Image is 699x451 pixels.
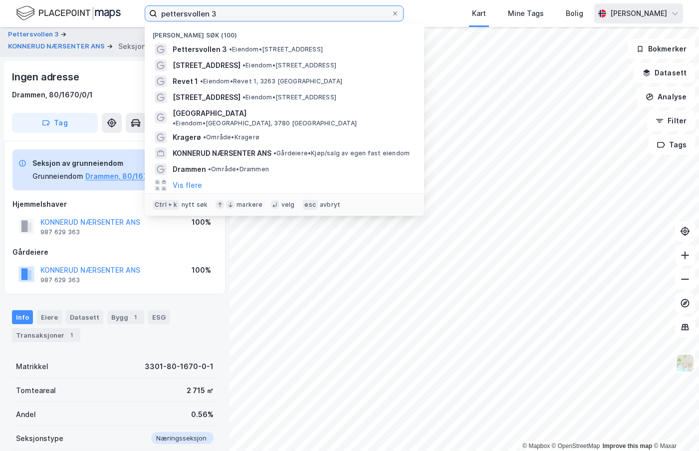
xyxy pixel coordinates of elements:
div: nytt søk [182,201,208,209]
span: • [229,45,232,53]
button: Analyse [637,87,695,107]
div: Seksjonstype [16,433,63,445]
button: KONNERUD NÆRSENTER ANS [8,41,107,51]
div: Transaksjoner [12,328,80,342]
button: Vis flere [173,179,202,191]
div: Gårdeiere [12,246,217,258]
span: Pettersvollen 3 [173,43,227,55]
div: Hjemmelshaver [12,198,217,210]
div: Ctrl + k [153,200,180,210]
span: • [273,149,276,157]
div: Andel [16,409,36,421]
span: • [173,119,176,127]
div: 100% [192,264,211,276]
div: Grunneiendom [32,170,83,182]
span: • [200,77,203,85]
button: Tag [12,113,98,133]
span: Eiendom • [GEOGRAPHIC_DATA], 3780 [GEOGRAPHIC_DATA] [173,119,357,127]
button: Drammen, 80/1670 [85,170,153,182]
div: Kart [472,7,486,19]
span: • [242,61,245,69]
div: [PERSON_NAME] søk (100) [145,23,424,41]
div: Matrikkel [16,361,48,373]
div: 3301-80-1670-0-1 [145,361,214,373]
span: [STREET_ADDRESS] [173,59,240,71]
div: 1 [130,312,140,322]
div: esc [302,200,318,210]
img: Z [676,354,695,373]
div: 987 629 363 [40,276,80,284]
div: 100% [192,216,211,228]
span: • [203,133,206,141]
a: Mapbox [522,443,550,450]
iframe: Chat Widget [649,403,699,451]
div: Mine Tags [508,7,544,19]
span: • [242,93,245,101]
div: Ingen adresse [12,69,81,85]
span: • [208,165,211,173]
span: Eiendom • Revet 1, 3263 [GEOGRAPHIC_DATA] [200,77,342,85]
button: Filter [647,111,695,131]
button: Datasett [634,63,695,83]
div: Eiere [37,310,62,324]
div: 2 715 ㎡ [187,385,214,397]
div: [PERSON_NAME] [610,7,667,19]
div: Seksjon [118,40,146,52]
input: Søk på adresse, matrikkel, gårdeiere, leietakere eller personer [157,6,391,21]
div: velg [281,201,295,209]
div: 987 629 363 [40,228,80,236]
span: Eiendom • [STREET_ADDRESS] [242,93,336,101]
div: 1 [66,330,76,340]
span: Eiendom • [STREET_ADDRESS] [229,45,323,53]
span: Område • Drammen [208,165,269,173]
div: Kontrollprogram for chat [649,403,699,451]
div: ESG [148,310,170,324]
div: Bygg [107,310,144,324]
span: Område • Kragerø [203,133,259,141]
div: Drammen, 80/1670/0/1 [12,89,93,101]
button: Pettersvollen 3 [8,29,60,39]
span: Kragerø [173,131,201,143]
div: 0.56% [191,409,214,421]
span: [GEOGRAPHIC_DATA] [173,107,246,119]
span: [STREET_ADDRESS] [173,91,240,103]
div: markere [236,201,262,209]
button: Tags [649,135,695,155]
div: Info [12,310,33,324]
span: Eiendom • [STREET_ADDRESS] [242,61,336,69]
div: Bolig [566,7,583,19]
span: Drammen [173,163,206,175]
span: Revet 1 [173,75,198,87]
div: Datasett [66,310,103,324]
div: Tomteareal [16,385,56,397]
a: OpenStreetMap [552,443,600,450]
button: Bokmerker [628,39,695,59]
a: Improve this map [603,443,652,450]
span: KONNERUD NÆRSENTER ANS [173,147,271,159]
span: Gårdeiere • Kjøp/salg av egen fast eiendom [273,149,410,157]
div: Seksjon av grunneiendom [32,157,153,169]
img: logo.f888ab2527a4732fd821a326f86c7f29.svg [16,4,121,22]
div: avbryt [320,201,340,209]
